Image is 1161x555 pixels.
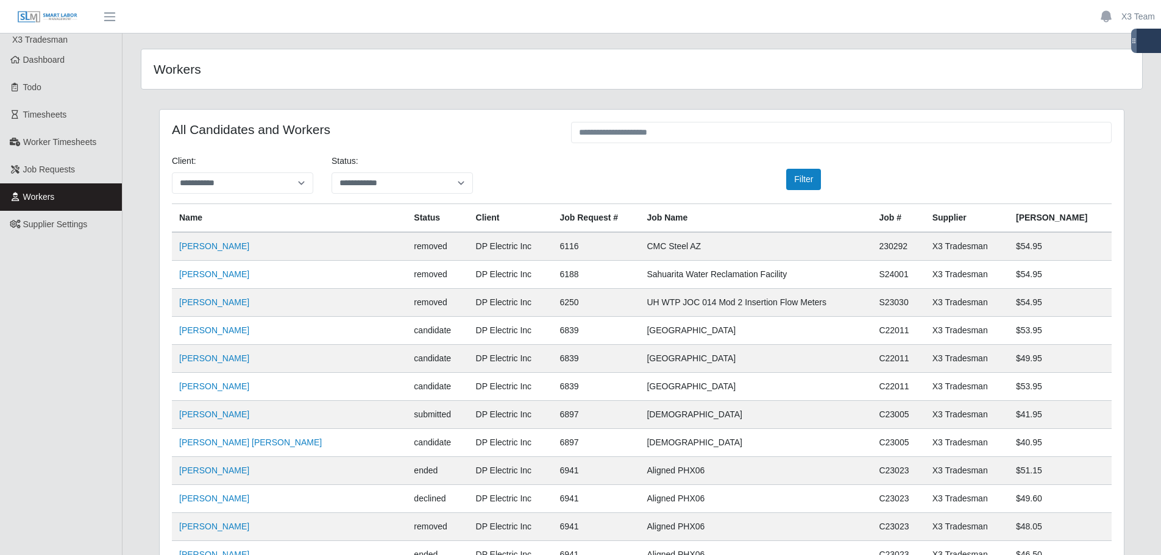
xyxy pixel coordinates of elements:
[639,457,872,485] td: Aligned PHX06
[1009,261,1112,289] td: $54.95
[179,521,249,531] a: [PERSON_NAME]
[786,169,821,190] button: Filter
[552,513,639,541] td: 6941
[1009,401,1112,429] td: $41.95
[872,261,925,289] td: S24001
[552,289,639,317] td: 6250
[639,513,872,541] td: Aligned PHX06
[407,289,468,317] td: removed
[872,457,925,485] td: C23023
[639,261,872,289] td: Sahuarita Water Reclamation Facility
[872,345,925,373] td: C22011
[407,429,468,457] td: candidate
[639,232,872,261] td: CMC Steel AZ
[469,513,553,541] td: DP Electric Inc
[552,485,639,513] td: 6941
[639,317,872,345] td: [GEOGRAPHIC_DATA]
[407,261,468,289] td: removed
[407,457,468,485] td: ended
[925,232,1009,261] td: X3 Tradesman
[469,232,553,261] td: DP Electric Inc
[552,317,639,345] td: 6839
[1009,485,1112,513] td: $49.60
[639,345,872,373] td: [GEOGRAPHIC_DATA]
[925,457,1009,485] td: X3 Tradesman
[179,493,249,503] a: [PERSON_NAME]
[469,345,553,373] td: DP Electric Inc
[469,289,553,317] td: DP Electric Inc
[469,485,553,513] td: DP Electric Inc
[179,409,249,419] a: [PERSON_NAME]
[469,401,553,429] td: DP Electric Inc
[925,429,1009,457] td: X3 Tradesman
[1009,513,1112,541] td: $48.05
[23,82,41,92] span: Todo
[407,345,468,373] td: candidate
[23,164,76,174] span: Job Requests
[925,317,1009,345] td: X3 Tradesman
[407,401,468,429] td: submitted
[332,155,358,168] label: Status:
[469,429,553,457] td: DP Electric Inc
[179,325,249,335] a: [PERSON_NAME]
[407,485,468,513] td: declined
[925,289,1009,317] td: X3 Tradesman
[1009,232,1112,261] td: $54.95
[925,373,1009,401] td: X3 Tradesman
[639,401,872,429] td: [DEMOGRAPHIC_DATA]
[172,204,407,233] th: Name
[407,232,468,261] td: removed
[1009,429,1112,457] td: $40.95
[179,465,249,475] a: [PERSON_NAME]
[872,289,925,317] td: S23030
[12,35,68,44] span: X3 Tradesman
[872,317,925,345] td: C22011
[154,62,550,77] h4: Workers
[407,373,468,401] td: candidate
[469,317,553,345] td: DP Electric Inc
[552,429,639,457] td: 6897
[179,269,249,279] a: [PERSON_NAME]
[925,345,1009,373] td: X3 Tradesman
[925,513,1009,541] td: X3 Tradesman
[1009,289,1112,317] td: $54.95
[639,485,872,513] td: Aligned PHX06
[552,345,639,373] td: 6839
[1009,345,1112,373] td: $49.95
[872,204,925,233] th: Job #
[172,122,553,137] h4: All Candidates and Workers
[1009,457,1112,485] td: $51.15
[172,155,196,168] label: Client:
[552,373,639,401] td: 6839
[872,401,925,429] td: C23005
[1009,373,1112,401] td: $53.95
[23,219,88,229] span: Supplier Settings
[925,204,1009,233] th: Supplier
[469,261,553,289] td: DP Electric Inc
[872,232,925,261] td: 230292
[179,297,249,307] a: [PERSON_NAME]
[872,513,925,541] td: C23023
[639,204,872,233] th: Job Name
[552,204,639,233] th: Job Request #
[23,192,55,202] span: Workers
[552,261,639,289] td: 6188
[872,485,925,513] td: C23023
[179,437,322,447] a: [PERSON_NAME] [PERSON_NAME]
[23,55,65,65] span: Dashboard
[1009,204,1112,233] th: [PERSON_NAME]
[407,317,468,345] td: candidate
[925,401,1009,429] td: X3 Tradesman
[407,513,468,541] td: removed
[872,429,925,457] td: C23005
[639,373,872,401] td: [GEOGRAPHIC_DATA]
[552,401,639,429] td: 6897
[469,373,553,401] td: DP Electric Inc
[1009,317,1112,345] td: $53.95
[925,485,1009,513] td: X3 Tradesman
[23,110,67,119] span: Timesheets
[552,457,639,485] td: 6941
[872,373,925,401] td: C22011
[179,241,249,251] a: [PERSON_NAME]
[179,353,249,363] a: [PERSON_NAME]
